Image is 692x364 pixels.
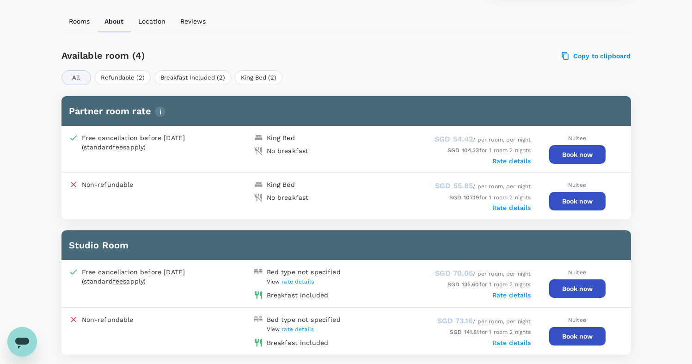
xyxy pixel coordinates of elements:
[450,329,531,335] span: for 1 room 2 nights
[113,143,127,151] span: fees
[447,281,531,288] span: for 1 room 2 nights
[69,238,624,253] h6: Studio Room
[267,267,341,277] div: Bed type not specified
[155,106,165,117] img: info-tooltip-icon
[435,181,473,190] span: SGD 55.85
[449,194,531,201] span: for 1 room 2 nights
[449,194,479,201] span: SGD 107.19
[267,133,295,142] div: King Bed
[492,157,531,165] label: Rate details
[267,326,314,333] span: View
[437,318,531,325] span: / per room, per night
[568,269,586,276] span: Nuitee
[568,317,586,323] span: Nuitee
[82,133,207,152] div: Free cancellation before [DATE] (standard apply)
[568,135,586,142] span: Nuitee
[267,180,295,189] div: King Bed
[447,147,479,154] span: SGD 104.33
[435,269,473,278] span: SGD 70.05
[95,70,151,85] button: Refundable (2)
[254,315,263,324] img: double-bed-icon
[61,70,91,85] button: All
[82,267,207,286] div: Free cancellation before [DATE] (standard apply)
[267,278,314,285] span: View
[7,327,37,357] iframe: Button to launch messaging window
[267,193,309,202] div: No breakfast
[82,180,134,189] p: Non-refundable
[492,291,531,299] label: Rate details
[549,145,606,164] button: Book now
[549,192,606,210] button: Book now
[154,70,231,85] button: Breakfast Included (2)
[435,271,531,277] span: / per room, per night
[549,327,606,345] button: Book now
[235,70,282,85] button: King Bed (2)
[267,146,309,155] div: No breakfast
[447,281,479,288] span: SGD 135.60
[180,17,206,26] p: Reviews
[282,326,314,333] span: rate details
[447,147,531,154] span: for 1 room 2 nights
[267,338,329,347] div: Breakfast included
[435,183,531,190] span: / per room, per night
[138,17,165,26] p: Location
[61,48,392,63] h6: Available room (4)
[254,133,263,142] img: king-bed-icon
[69,104,624,118] h6: Partner room rate
[267,315,341,324] div: Bed type not specified
[82,315,134,324] p: Non-refundable
[282,278,314,285] span: rate details
[568,182,586,188] span: Nuitee
[450,329,479,335] span: SGD 141.81
[69,17,90,26] p: Rooms
[435,136,531,143] span: / per room, per night
[492,339,531,346] label: Rate details
[492,204,531,211] label: Rate details
[267,290,329,300] div: Breakfast included
[549,279,606,298] button: Book now
[562,52,631,60] label: Copy to clipboard
[254,180,263,189] img: king-bed-icon
[104,17,123,26] p: About
[113,278,127,285] span: fees
[437,316,473,325] span: SGD 73.16
[254,267,263,277] img: double-bed-icon
[435,135,473,143] span: SGD 54.42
